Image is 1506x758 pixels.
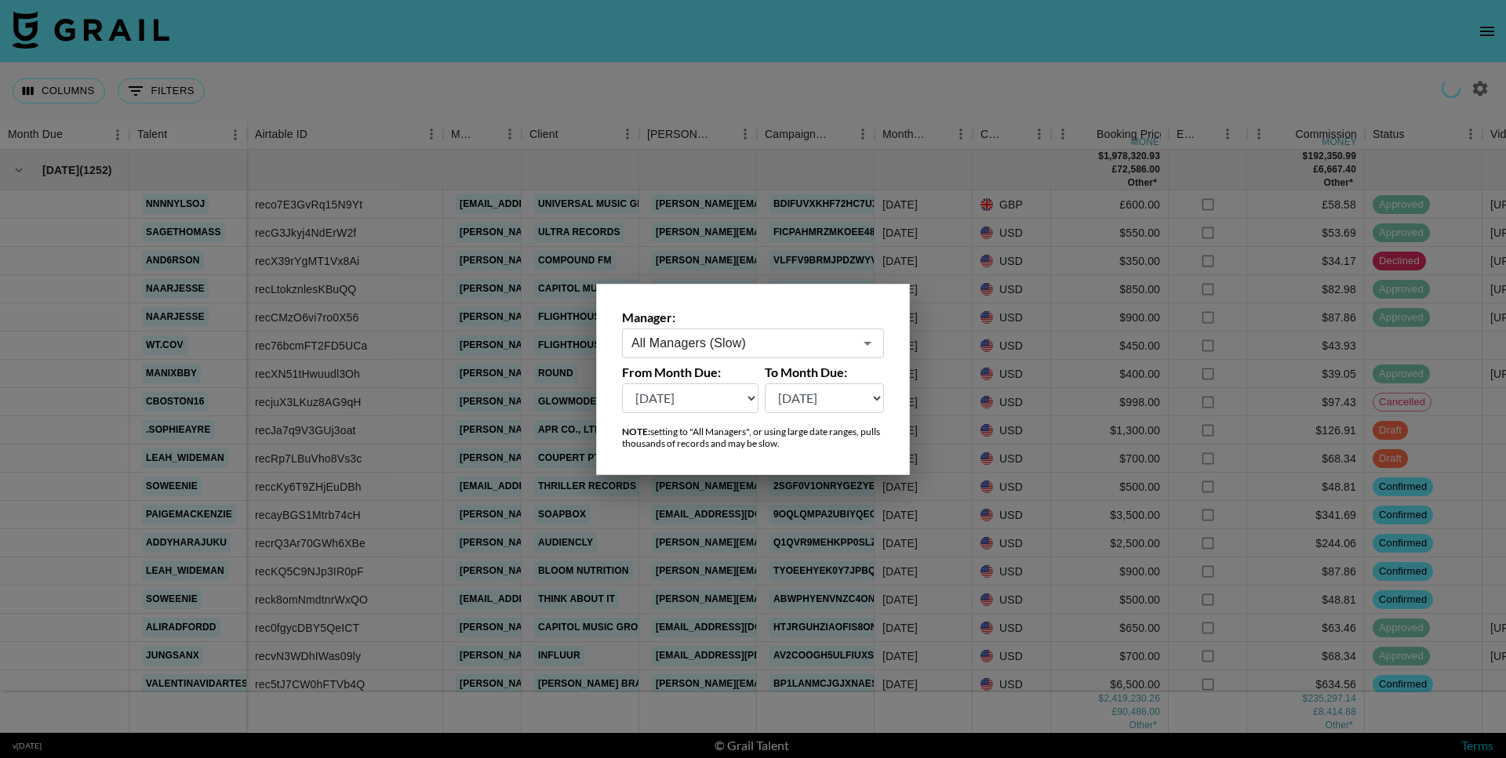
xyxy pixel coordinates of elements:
[622,364,758,380] label: From Month Due:
[622,426,650,437] strong: NOTE:
[622,310,884,325] label: Manager:
[765,364,885,380] label: To Month Due:
[622,426,884,449] div: setting to "All Managers", or using large date ranges, pulls thousands of records and may be slow.
[857,332,878,354] button: Open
